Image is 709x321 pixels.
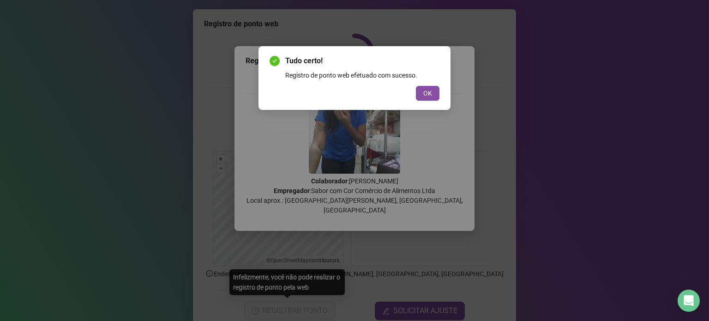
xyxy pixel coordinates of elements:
div: Registro de ponto web efetuado com sucesso. [285,70,439,80]
div: Open Intercom Messenger [678,290,700,312]
span: OK [423,88,432,98]
button: OK [416,86,439,101]
span: Tudo certo! [285,55,439,67]
span: check-circle [270,56,280,66]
